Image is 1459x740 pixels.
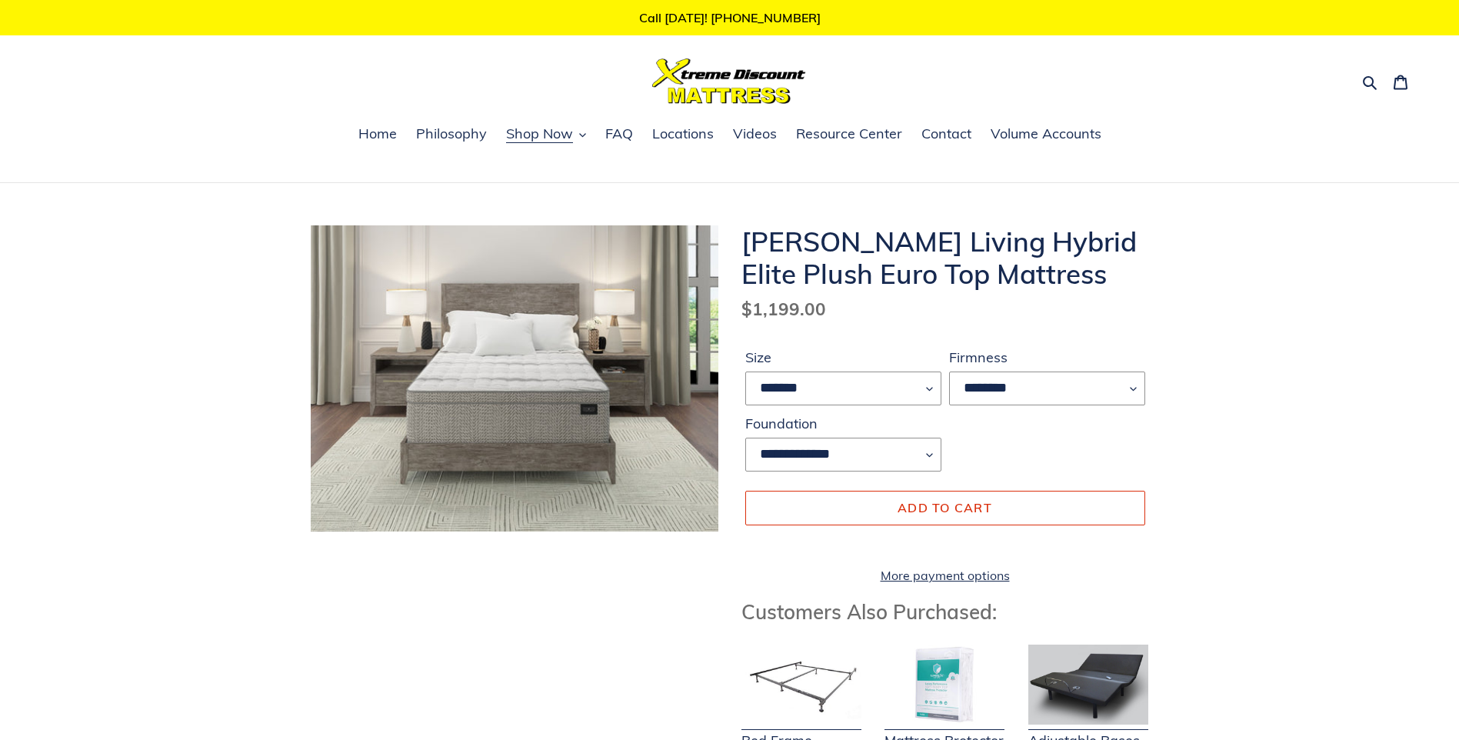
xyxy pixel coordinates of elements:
[745,347,941,368] label: Size
[645,123,721,146] a: Locations
[884,645,1004,725] img: Mattress Protector
[745,491,1145,525] button: Add to cart
[741,645,861,725] img: Bed Frame
[652,58,806,104] img: Xtreme Discount Mattress
[498,123,594,146] button: Shop Now
[358,125,397,143] span: Home
[741,225,1149,290] h1: [PERSON_NAME] Living Hybrid Elite Plush Euro Top Mattress
[921,125,971,143] span: Contact
[745,566,1145,585] a: More payment options
[605,125,633,143] span: FAQ
[949,347,1145,368] label: Firmness
[991,125,1101,143] span: Volume Accounts
[914,123,979,146] a: Contact
[745,413,941,434] label: Foundation
[741,600,1149,624] h3: Customers Also Purchased:
[506,125,573,143] span: Shop Now
[725,123,784,146] a: Videos
[898,500,992,515] span: Add to cart
[788,123,910,146] a: Resource Center
[796,125,902,143] span: Resource Center
[733,125,777,143] span: Videos
[1028,645,1148,725] img: Adjustable Base
[408,123,495,146] a: Philosophy
[652,125,714,143] span: Locations
[351,123,405,146] a: Home
[416,125,487,143] span: Philosophy
[741,298,826,320] span: $1,199.00
[983,123,1109,146] a: Volume Accounts
[598,123,641,146] a: FAQ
